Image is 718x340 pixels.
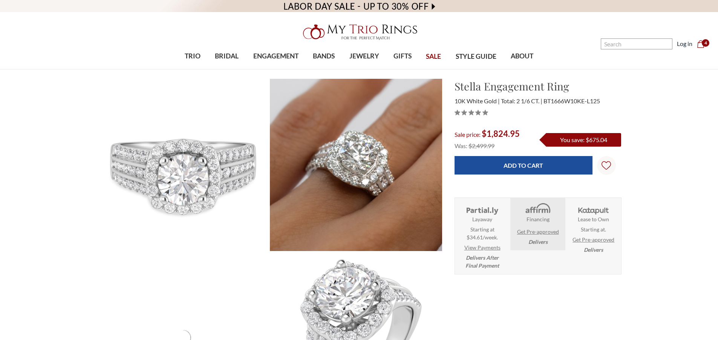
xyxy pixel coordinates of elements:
[426,52,441,61] span: SALE
[464,244,501,251] a: View Payments
[386,44,419,69] a: GIFTS
[215,51,239,61] span: BRIDAL
[702,39,709,47] span: 4
[697,39,709,48] a: Cart with 0 items
[456,52,496,61] span: STYLE GUIDE
[677,39,692,48] a: Log in
[597,156,616,175] a: Wish Lists
[576,202,611,215] img: Katapult
[578,215,609,223] strong: Lease to Own
[208,44,246,69] a: BRIDAL
[455,131,481,138] span: Sale price:
[97,79,269,251] img: Photo of Stella 2 1/6 ct tw. Lab Grown Round Solitaire Engagement Ring 10K White Gold [BT1666WE-L...
[306,44,342,69] a: BANDS
[472,215,492,223] strong: Layaway
[178,44,208,69] a: TRIO
[455,78,622,94] h1: Stella Engagement Ring
[601,38,672,49] input: Search
[501,97,542,104] span: Total: 2 1/6 CT.
[511,51,533,61] span: ABOUT
[455,142,467,149] span: Was:
[527,215,550,223] strong: Financing
[455,97,500,104] span: 10K White Gold
[465,202,500,215] img: Layaway
[543,97,600,104] span: BT1666W10KE-L125
[520,202,555,215] img: Affirm
[566,198,621,258] li: Katapult
[349,51,379,61] span: JEWELRY
[504,44,540,69] a: ABOUT
[299,20,419,44] img: My Trio Rings
[465,254,499,270] em: Delivers After Final Payment
[602,137,611,194] svg: Wish Lists
[584,246,603,254] em: Delivers
[573,236,614,244] a: Get Pre-approved
[455,198,510,274] li: Layaway
[342,44,386,69] a: JEWELRY
[467,225,498,241] span: Starting at $34.61/week.
[246,44,306,69] a: ENGAGEMENT
[393,51,412,61] span: GIFTS
[270,79,442,251] img: Photo of Stella 2 1/6 ct tw. Lab Grown Round Solitaire Engagement Ring 10K White Gold [BT1666WE-L...
[468,142,494,149] span: $2,499.99
[482,129,520,139] span: $1,824.95
[448,44,503,69] a: STYLE GUIDE
[185,51,201,61] span: TRIO
[517,228,559,236] a: Get Pre-approved
[560,136,607,143] span: You save: $675.04
[528,238,548,246] em: Delivers
[510,198,565,250] li: Affirm
[419,44,448,69] a: SALE
[455,156,592,175] input: Add to Cart
[697,40,704,48] svg: cart.cart_preview
[313,51,335,61] span: BANDS
[253,51,299,61] span: ENGAGEMENT
[208,20,510,44] a: My Trio Rings
[581,225,606,233] span: Starting at .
